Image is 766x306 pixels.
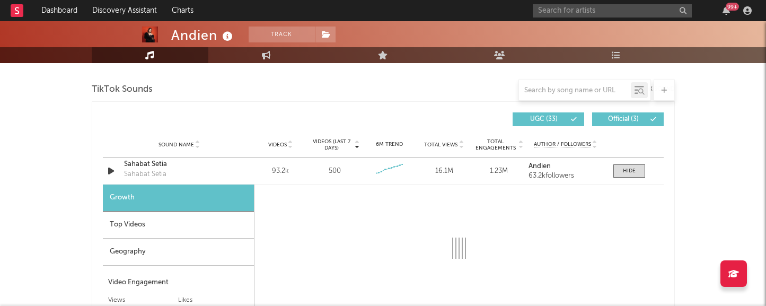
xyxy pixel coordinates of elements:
[419,166,469,177] div: 16.1M
[310,138,353,151] span: Videos (last 7 days)
[520,116,568,123] span: UGC ( 33 )
[474,138,517,151] span: Total Engagements
[529,163,551,170] strong: Andien
[108,276,249,289] div: Video Engagement
[534,141,591,148] span: Author / Followers
[124,159,235,170] a: Sahabat Setia
[124,169,166,180] div: Sahabat Setia
[329,166,341,177] div: 500
[726,3,739,11] div: 99 +
[599,116,648,123] span: Official ( 3 )
[529,172,602,180] div: 63.2k followers
[249,27,315,42] button: Track
[256,166,305,177] div: 93.2k
[103,239,254,266] div: Geography
[529,163,602,170] a: Andien
[474,166,523,177] div: 1.23M
[171,27,235,44] div: Andien
[592,112,664,126] button: Official(3)
[723,6,730,15] button: 99+
[268,142,287,148] span: Videos
[519,86,631,95] input: Search by song name or URL
[103,185,254,212] div: Growth
[513,112,584,126] button: UGC(33)
[533,4,692,18] input: Search for artists
[103,212,254,239] div: Top Videos
[365,141,414,148] div: 6M Trend
[159,142,194,148] span: Sound Name
[424,142,457,148] span: Total Views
